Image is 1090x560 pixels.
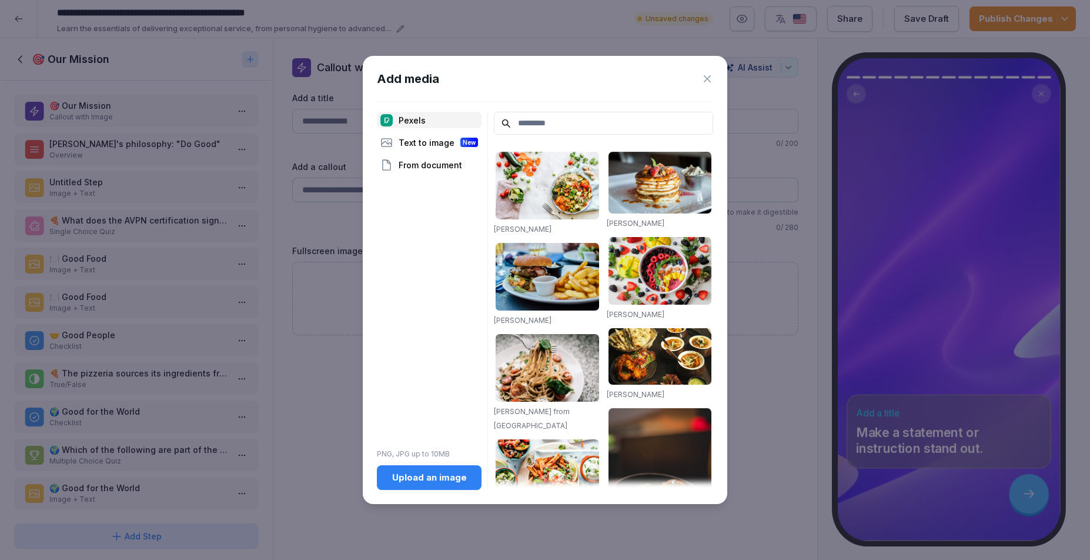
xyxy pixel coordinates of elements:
a: [PERSON_NAME] from [GEOGRAPHIC_DATA] [494,407,570,430]
div: Text to image [377,134,482,151]
img: pexels-photo-958545.jpeg [608,328,712,385]
button: Upload an image [377,465,482,490]
img: pexels-photo-1279330.jpeg [496,334,599,402]
div: Pexels [377,112,482,128]
a: [PERSON_NAME] [607,219,664,228]
a: [PERSON_NAME] [494,316,551,325]
a: [PERSON_NAME] [607,310,664,319]
div: New [460,138,478,147]
img: pexels-photo-70497.jpeg [496,243,599,311]
img: pexels.png [380,114,393,126]
div: From document [377,156,482,173]
div: Upload an image [386,471,472,484]
p: PNG, JPG up to 10MB [377,449,482,459]
h1: Add media [377,70,439,88]
img: pexels-photo-1099680.jpeg [608,237,712,305]
a: [PERSON_NAME] [607,390,664,399]
img: pexels-photo-1640772.jpeg [496,439,599,516]
a: [PERSON_NAME] [494,225,551,234]
img: pexels-photo-1640777.jpeg [496,152,599,219]
img: pexels-photo-376464.jpeg [608,152,712,214]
